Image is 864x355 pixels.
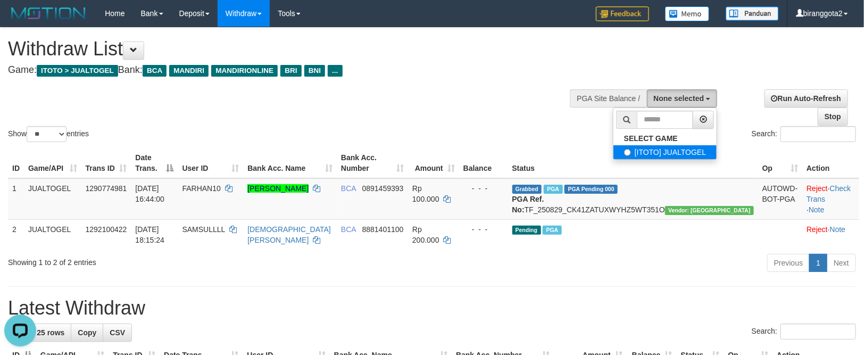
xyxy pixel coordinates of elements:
a: Reject [807,184,828,193]
a: Note [830,225,846,234]
button: None selected [647,89,718,108]
span: 1292100422 [86,225,127,234]
label: Search: [752,324,856,340]
span: BCA [341,225,356,234]
input: Search: [780,126,856,142]
button: Open LiveChat chat widget [4,4,36,36]
th: User ID: activate to sort column ascending [178,148,244,178]
div: - - - [463,183,504,194]
h1: Latest Withdraw [8,298,856,319]
a: Previous [767,254,810,272]
th: Trans ID: activate to sort column ascending [81,148,131,178]
td: · · [802,178,859,220]
th: Balance [459,148,508,178]
span: Copy [78,328,96,337]
span: Copy 8881401100 to clipboard [362,225,404,234]
span: Rp 200.000 [412,225,439,244]
th: Bank Acc. Name: activate to sort column ascending [243,148,337,178]
span: Pending [512,226,541,235]
span: FARHAN10 [182,184,221,193]
th: Game/API: activate to sort column ascending [24,148,81,178]
td: 1 [8,178,24,220]
span: BNI [304,65,325,77]
img: panduan.png [726,6,779,21]
span: Grabbed [512,185,542,194]
input: [ITOTO] JUALTOGEL [624,149,631,156]
label: [ITOTO] JUALTOGEL [613,145,717,159]
select: Showentries [27,126,67,142]
span: Rp 100.000 [412,184,439,203]
th: Status [508,148,758,178]
td: 2 [8,219,24,250]
a: 1 [809,254,827,272]
span: None selected [654,94,704,103]
span: MANDIRI [169,65,209,77]
span: Marked by biranggota2 [543,226,561,235]
div: PGA Site Balance / [570,89,646,108]
a: Next [827,254,856,272]
span: ... [328,65,342,77]
a: [PERSON_NAME] [247,184,309,193]
h1: Withdraw List [8,38,566,60]
span: BCA [341,184,356,193]
th: Op: activate to sort column ascending [758,148,802,178]
input: Search: [780,324,856,340]
img: MOTION_logo.png [8,5,89,21]
span: [DATE] 18:15:24 [135,225,164,244]
a: Reject [807,225,828,234]
td: TF_250829_CK41ZATUXWYHZ5WT351O [508,178,758,220]
label: Search: [752,126,856,142]
span: 1290774981 [86,184,127,193]
th: Amount: activate to sort column ascending [408,148,459,178]
span: BRI [280,65,301,77]
div: Showing 1 to 2 of 2 entries [8,253,352,268]
a: Copy [71,324,103,342]
a: SELECT GAME [613,131,717,145]
img: Feedback.jpg [596,6,649,21]
a: [DEMOGRAPHIC_DATA][PERSON_NAME] [247,225,331,244]
h4: Game: Bank: [8,65,566,76]
img: Button%20Memo.svg [665,6,710,21]
span: SAMSULLLL [182,225,225,234]
td: · [802,219,859,250]
th: Action [802,148,859,178]
span: PGA Pending [564,185,618,194]
a: Note [809,205,825,214]
a: Run Auto-Refresh [765,89,848,108]
td: JUALTOGEL [24,219,81,250]
th: ID [8,148,24,178]
span: Vendor URL: https://checkout4.1velocity.biz [665,206,754,215]
td: JUALTOGEL [24,178,81,220]
th: Bank Acc. Number: activate to sort column ascending [337,148,408,178]
span: CSV [110,328,125,337]
a: CSV [103,324,132,342]
td: AUTOWD-BOT-PGA [758,178,802,220]
a: Check Trans [807,184,851,203]
b: PGA Ref. No: [512,195,544,214]
label: Show entries [8,126,89,142]
span: BCA [143,65,167,77]
th: Date Trans.: activate to sort column descending [131,148,178,178]
span: [DATE] 16:44:00 [135,184,164,203]
span: ITOTO > JUALTOGEL [37,65,118,77]
span: MANDIRIONLINE [211,65,278,77]
span: Marked by biranggota2 [544,185,562,194]
span: Copy 0891459393 to clipboard [362,184,404,193]
b: SELECT GAME [624,134,678,143]
a: Stop [818,108,848,126]
div: - - - [463,224,504,235]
